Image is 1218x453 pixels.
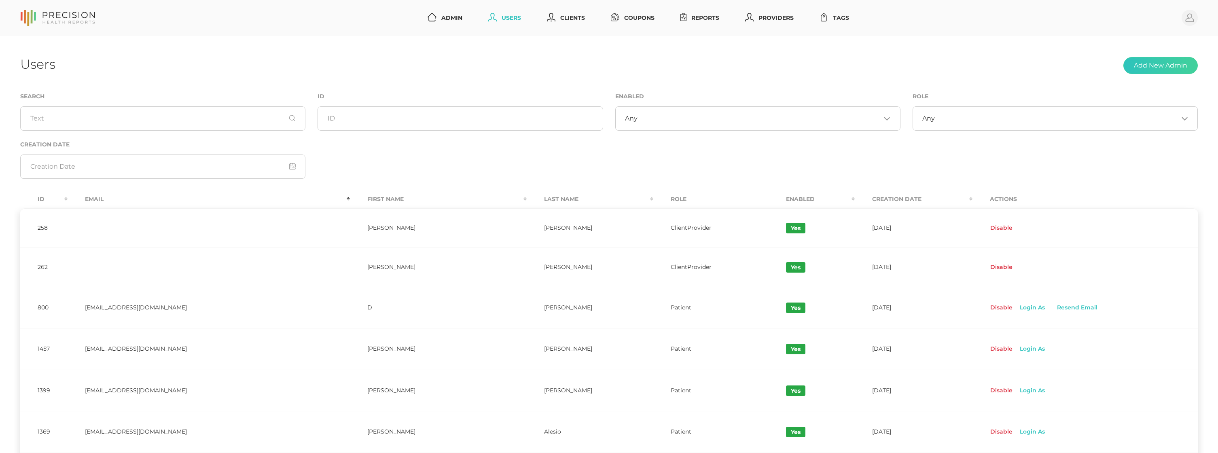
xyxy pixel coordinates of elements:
label: ID [318,93,324,100]
a: Disable [990,304,1013,312]
td: [PERSON_NAME] [350,328,527,370]
span: Yes [786,427,805,437]
button: Add New Admin [1123,57,1198,74]
td: [PERSON_NAME] [350,411,527,453]
td: 1399 [20,370,68,411]
div: Search for option [913,106,1198,131]
a: Login As [1013,384,1050,397]
td: [PERSON_NAME] [350,248,527,287]
td: [DATE] [855,370,972,411]
input: ID [318,106,603,131]
a: Resend Email [1050,301,1103,314]
td: [EMAIL_ADDRESS][DOMAIN_NAME] [68,328,350,370]
td: 258 [20,208,68,248]
td: [DATE] [855,328,972,370]
input: Search for option [638,114,881,123]
td: [PERSON_NAME] [527,248,653,287]
a: Disable [990,263,1013,271]
td: 1369 [20,411,68,453]
a: Reports [677,11,723,25]
span: Yes [786,262,805,273]
label: Creation Date [20,141,70,148]
a: Disable [990,428,1013,436]
td: [PERSON_NAME] [527,208,653,248]
td: [DATE] [855,287,972,328]
span: Any [625,114,638,123]
th: Email : activate to sort column descending [68,190,350,208]
td: [EMAIL_ADDRESS][DOMAIN_NAME] [68,370,350,411]
td: 262 [20,248,68,287]
span: Any [922,114,935,123]
td: 1457 [20,328,68,370]
td: [PERSON_NAME] [527,287,653,328]
a: Disable [990,345,1013,353]
a: Providers [742,11,797,25]
label: Enabled [615,93,644,100]
span: Yes [786,344,805,354]
a: Disable [990,224,1013,232]
td: ClientProvider [653,248,769,287]
td: [DATE] [855,411,972,453]
input: Text [20,106,305,131]
td: D [350,287,527,328]
td: [DATE] [855,208,972,248]
th: Actions [972,190,1198,208]
a: Disable [990,387,1013,395]
td: Patient [653,411,769,453]
a: Clients [544,11,588,25]
a: Coupons [608,11,658,25]
td: Alesio [527,411,653,453]
th: Creation Date : activate to sort column ascending [855,190,972,208]
td: Patient [653,328,769,370]
label: Role [913,93,928,100]
span: Yes [786,385,805,396]
td: Patient [653,287,769,328]
a: Admin [424,11,466,25]
td: 800 [20,287,68,328]
div: Search for option [615,106,900,131]
th: Id : activate to sort column ascending [20,190,68,208]
span: Yes [786,223,805,233]
td: [PERSON_NAME] [527,328,653,370]
th: Role [653,190,769,208]
th: Enabled : activate to sort column ascending [769,190,855,208]
a: Users [485,11,524,25]
td: [PERSON_NAME] [350,208,527,248]
td: ClientProvider [653,208,769,248]
a: Login As [1013,301,1050,314]
a: Login As [1013,425,1050,438]
a: Tags [816,11,852,25]
td: Patient [653,370,769,411]
input: Search for option [935,114,1178,123]
a: Login As [1013,343,1050,356]
input: Creation Date [20,155,305,179]
label: Search [20,93,44,100]
th: Last Name : activate to sort column ascending [527,190,653,208]
span: Yes [786,303,805,313]
th: First Name : activate to sort column ascending [350,190,527,208]
td: [EMAIL_ADDRESS][DOMAIN_NAME] [68,411,350,453]
td: [EMAIL_ADDRESS][DOMAIN_NAME] [68,287,350,328]
td: [PERSON_NAME] [350,370,527,411]
h1: Users [20,56,55,72]
td: [PERSON_NAME] [527,370,653,411]
td: [DATE] [855,248,972,287]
